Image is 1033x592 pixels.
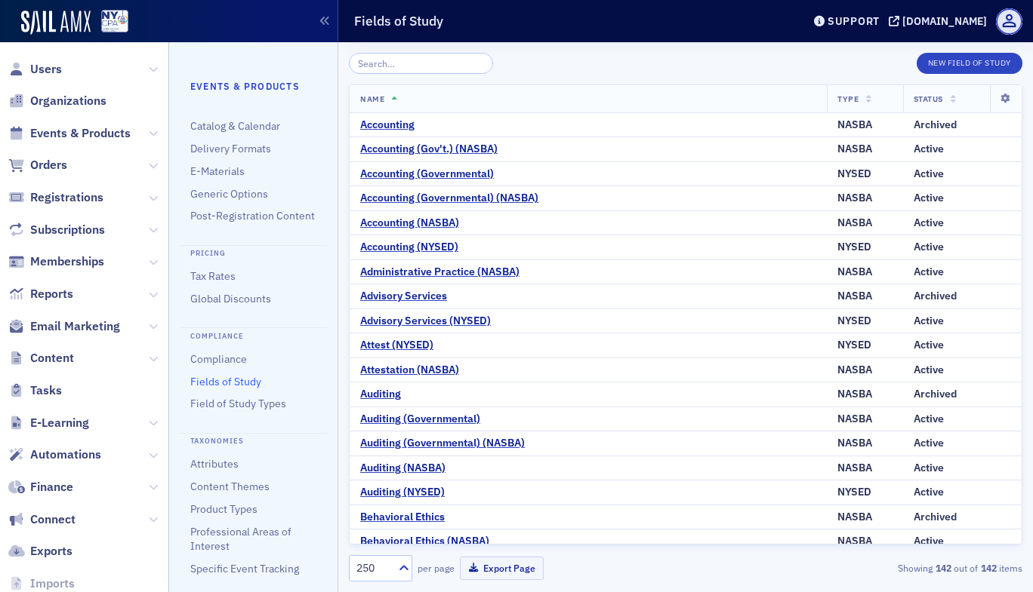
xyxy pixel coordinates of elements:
a: Auditing (NYSED) [360,486,445,499]
div: NYSED [837,486,871,499]
span: Type [837,94,859,104]
span: Content [30,350,74,367]
h4: Taxonomies [180,433,327,447]
div: NASBA [837,363,872,377]
a: Auditing (NASBA) [360,462,446,475]
a: Compliance [190,352,247,366]
div: Active [914,363,944,377]
div: 250 [356,560,390,576]
a: Exports [8,543,72,560]
div: Active [914,216,944,230]
a: Generic Options [190,187,268,201]
div: Active [914,437,944,450]
a: Events & Products [8,125,131,142]
a: Advisory Services [360,290,447,303]
span: Name [360,94,384,104]
a: Post-Registration Content [190,209,315,222]
div: Active [914,462,944,475]
div: NYSED [837,167,871,181]
a: Orders [8,157,67,173]
div: NASBA [837,143,872,156]
div: Showing out of items [809,561,1022,575]
div: Active [914,535,944,548]
a: Fields of Study [190,375,261,388]
div: NASBA [837,265,872,279]
span: Exports [30,543,72,560]
span: Orders [30,157,67,173]
div: NASBA [837,290,872,303]
a: Memberships [8,253,104,270]
a: Automations [8,446,101,463]
a: Users [8,61,62,78]
a: Field of Study Types [190,397,286,410]
a: Reports [8,286,73,302]
button: New Field of Study [917,53,1022,74]
img: SailAMX [21,11,91,35]
div: NASBA [837,192,872,205]
span: Email Marketing [30,318,120,335]
a: Subscriptions [8,222,105,238]
a: View Homepage [91,10,128,35]
a: Organizations [8,93,106,109]
div: NASBA [837,437,872,450]
a: Accounting (Gov't.) (NASBA) [360,143,498,156]
span: Tasks [30,382,62,399]
div: NYSED [837,314,871,328]
a: Auditing (Governmental) (NASBA) [360,437,525,450]
h4: Events & Products [190,79,316,93]
div: Active [914,413,944,426]
div: NASBA [837,413,872,426]
a: Product Types [190,502,257,516]
div: Active [914,339,944,352]
a: Professional Areas of Interest [190,525,291,553]
strong: 142 [933,561,954,575]
span: Status [914,94,943,104]
a: Auditing (Governmental) [360,413,480,426]
a: Accounting (NASBA) [360,216,459,230]
span: Organizations [30,93,106,109]
a: Accounting (Governmental) [360,167,494,181]
div: Accounting (NYSED) [360,241,458,254]
a: Attest (NYSED) [360,339,433,352]
div: Active [914,265,944,279]
a: Content Themes [190,480,270,493]
div: Behavioral Ethics (NASBA) [360,535,489,548]
strong: 142 [978,561,999,575]
div: Support [828,14,880,28]
div: Active [914,314,944,328]
h4: Pricing [180,245,327,259]
a: Auditing [360,388,401,401]
div: Advisory Services (NYSED) [360,314,491,328]
a: Accounting (Governmental) (NASBA) [360,192,538,205]
a: Connect [8,511,76,528]
a: New Field of Study [917,55,1022,69]
span: Connect [30,511,76,528]
a: Content [8,350,74,367]
h1: Fields of Study [354,12,443,30]
input: Search… [349,53,493,74]
span: Reports [30,286,73,302]
a: Administrative Practice (NASBA) [360,265,520,279]
div: NASBA [837,216,872,230]
div: Archived [914,118,957,132]
span: Events & Products [30,125,131,142]
a: Attestation (NASBA) [360,363,459,377]
div: Active [914,167,944,181]
button: Export Page [460,557,544,580]
div: NASBA [837,511,872,524]
div: Accounting [360,118,415,132]
div: NYSED [837,241,871,254]
a: Behavioral Ethics [360,511,445,524]
button: [DOMAIN_NAME] [889,16,992,26]
a: Finance [8,479,73,495]
div: NASBA [837,535,872,548]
